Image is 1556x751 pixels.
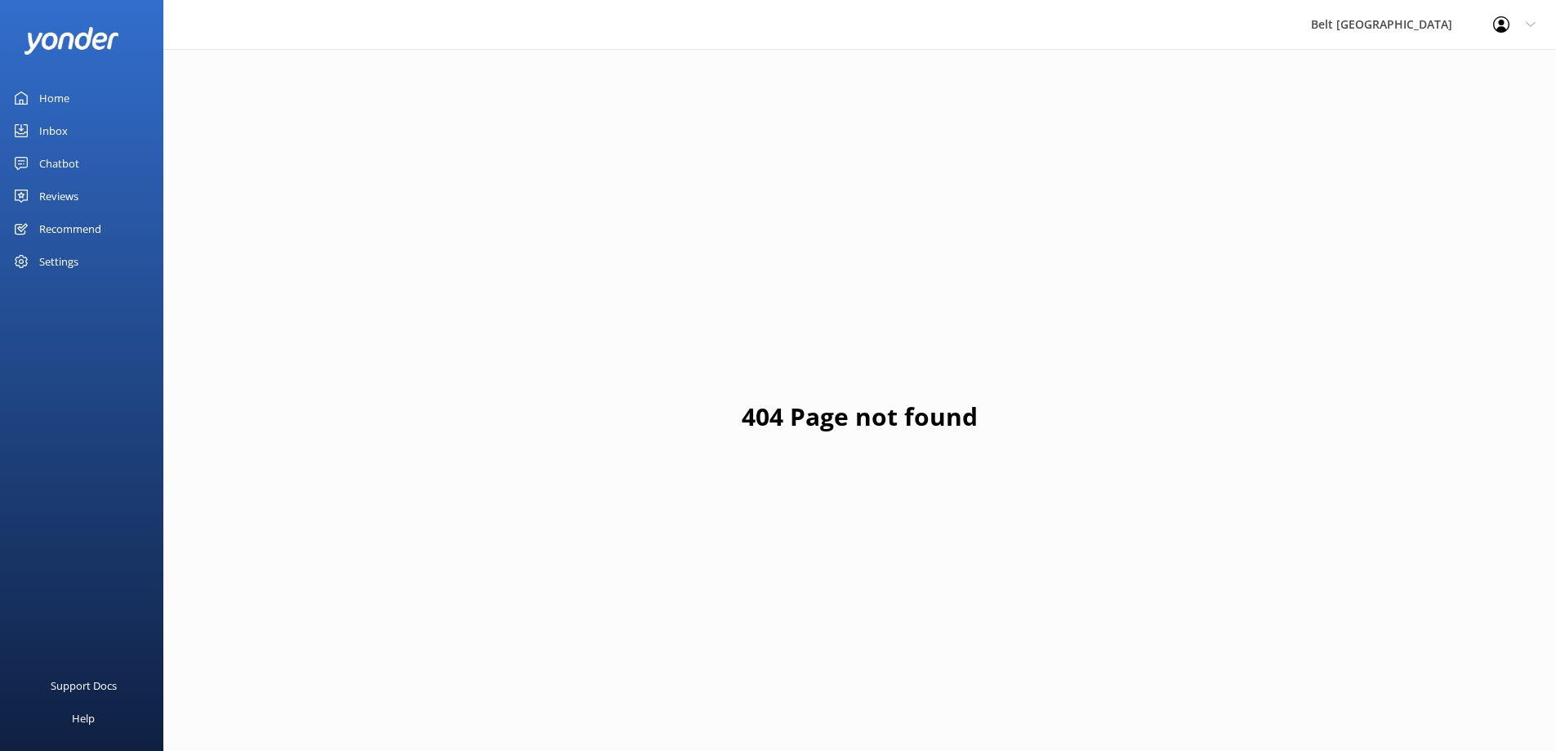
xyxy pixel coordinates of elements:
[39,147,79,180] div: Chatbot
[39,245,78,278] div: Settings
[39,114,68,147] div: Inbox
[39,82,69,114] div: Home
[72,702,95,735] div: Help
[39,212,101,245] div: Recommend
[742,397,978,436] h1: 404 Page not found
[39,180,78,212] div: Reviews
[51,669,117,702] div: Support Docs
[25,27,118,54] img: yonder-white-logo.png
